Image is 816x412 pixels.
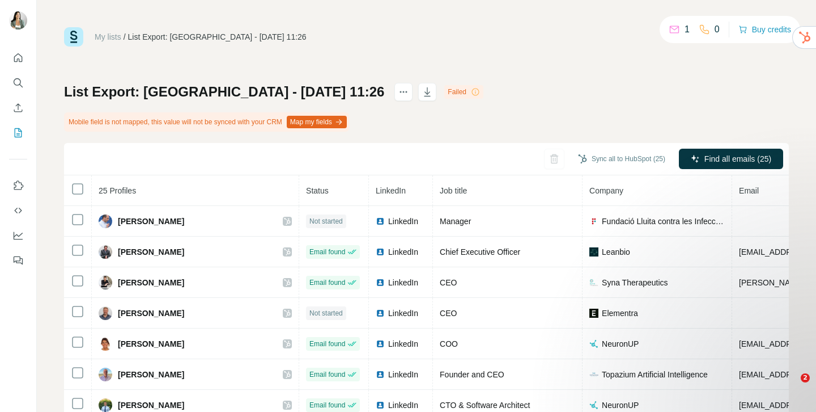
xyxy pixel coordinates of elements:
[309,339,345,349] span: Email found
[388,338,418,350] span: LinkedIn
[440,217,471,226] span: Manager
[118,338,184,350] span: [PERSON_NAME]
[738,22,791,37] button: Buy credits
[440,309,457,318] span: CEO
[9,123,27,143] button: My lists
[602,246,630,258] span: Leanbio
[440,401,530,410] span: CTO & Software Architect
[9,98,27,118] button: Enrich CSV
[309,278,345,288] span: Email found
[376,217,385,226] img: LinkedIn logo
[118,216,184,227] span: [PERSON_NAME]
[99,337,112,351] img: Avatar
[388,369,418,380] span: LinkedIn
[704,153,771,165] span: Find all emails (25)
[124,31,126,43] li: /
[118,308,184,319] span: [PERSON_NAME]
[9,73,27,93] button: Search
[440,278,457,287] span: CEO
[440,247,520,257] span: Chief Executive Officer
[589,186,623,195] span: Company
[388,308,418,319] span: LinkedIn
[118,277,184,288] span: [PERSON_NAME]
[9,200,27,221] button: Use Surfe API
[99,398,112,412] img: Avatar
[376,370,385,379] img: LinkedIn logo
[118,400,184,411] span: [PERSON_NAME]
[801,373,810,382] span: 2
[99,368,112,381] img: Avatar
[589,309,598,318] img: company-logo
[440,186,467,195] span: Job title
[309,308,343,318] span: Not started
[9,250,27,271] button: Feedback
[9,48,27,68] button: Quick start
[388,216,418,227] span: LinkedIn
[309,247,345,257] span: Email found
[388,246,418,258] span: LinkedIn
[309,369,345,380] span: Email found
[679,149,783,169] button: Find all emails (25)
[589,339,598,348] img: company-logo
[589,247,598,257] img: company-logo
[128,31,307,43] div: List Export: [GEOGRAPHIC_DATA] - [DATE] 11:26
[739,186,759,195] span: Email
[376,339,385,348] img: LinkedIn logo
[589,401,598,410] img: company-logo
[309,216,343,226] span: Not started
[9,175,27,196] button: Use Surfe on LinkedIn
[440,370,504,379] span: Founder and CEO
[589,370,598,379] img: company-logo
[99,245,112,259] img: Avatar
[777,373,805,401] iframe: Intercom live chat
[64,83,384,101] h1: List Export: [GEOGRAPHIC_DATA] - [DATE] 11:26
[394,83,413,101] button: actions
[95,32,121,41] a: My lists
[388,400,418,411] span: LinkedIn
[376,186,406,195] span: LinkedIn
[309,400,345,410] span: Email found
[589,217,598,226] img: company-logo
[99,276,112,289] img: Avatar
[118,246,184,258] span: [PERSON_NAME]
[99,215,112,228] img: Avatar
[685,23,690,36] p: 1
[444,85,483,99] div: Failed
[99,186,136,195] span: 25 Profiles
[388,277,418,288] span: LinkedIn
[64,112,349,132] div: Mobile field is not mapped, this value will not be synced with your CRM
[64,27,83,47] img: Surfe Logo
[602,400,639,411] span: NeuronUP
[306,186,329,195] span: Status
[9,225,27,246] button: Dashboard
[376,309,385,318] img: LinkedIn logo
[287,116,347,128] button: Map my fields
[570,150,673,167] button: Sync all to HubSpot (25)
[376,247,385,257] img: LinkedIn logo
[602,216,725,227] span: Fundació Lluita contra les Infeccions
[440,339,458,348] span: COO
[602,277,668,288] span: Syna Therapeutics
[589,278,598,287] img: company-logo
[715,23,720,36] p: 0
[99,306,112,320] img: Avatar
[9,11,27,30] img: Avatar
[376,401,385,410] img: LinkedIn logo
[118,369,184,380] span: [PERSON_NAME]
[376,278,385,287] img: LinkedIn logo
